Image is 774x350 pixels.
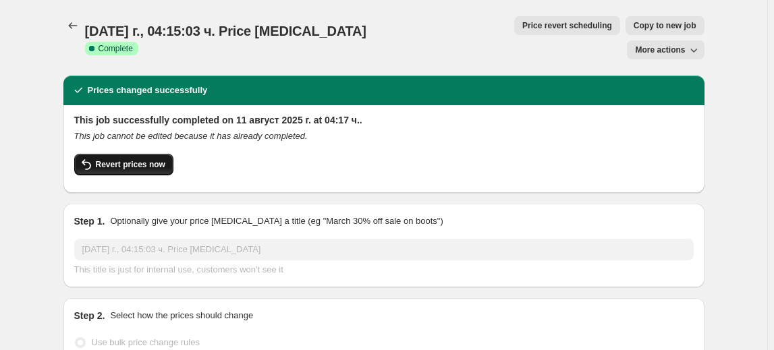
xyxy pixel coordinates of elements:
[74,214,105,228] h2: Step 1.
[74,131,308,141] i: This job cannot be edited because it has already completed.
[626,16,704,35] button: Copy to new job
[96,159,165,170] span: Revert prices now
[74,309,105,322] h2: Step 2.
[74,154,173,175] button: Revert prices now
[74,239,694,260] input: 30% off holiday sale
[514,16,620,35] button: Price revert scheduling
[63,16,82,35] button: Price change jobs
[92,337,200,347] span: Use bulk price change rules
[634,20,696,31] span: Copy to new job
[88,84,208,97] h2: Prices changed successfully
[110,214,443,228] p: Optionally give your price [MEDICAL_DATA] a title (eg "March 30% off sale on boots")
[522,20,612,31] span: Price revert scheduling
[99,43,133,54] span: Complete
[635,45,685,55] span: More actions
[74,113,694,127] h2: This job successfully completed on 11 август 2025 г. at 04:17 ч..
[85,24,366,38] span: [DATE] г., 04:15:03 ч. Price [MEDICAL_DATA]
[627,40,704,59] button: More actions
[74,264,283,274] span: This title is just for internal use, customers won't see it
[110,309,253,322] p: Select how the prices should change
